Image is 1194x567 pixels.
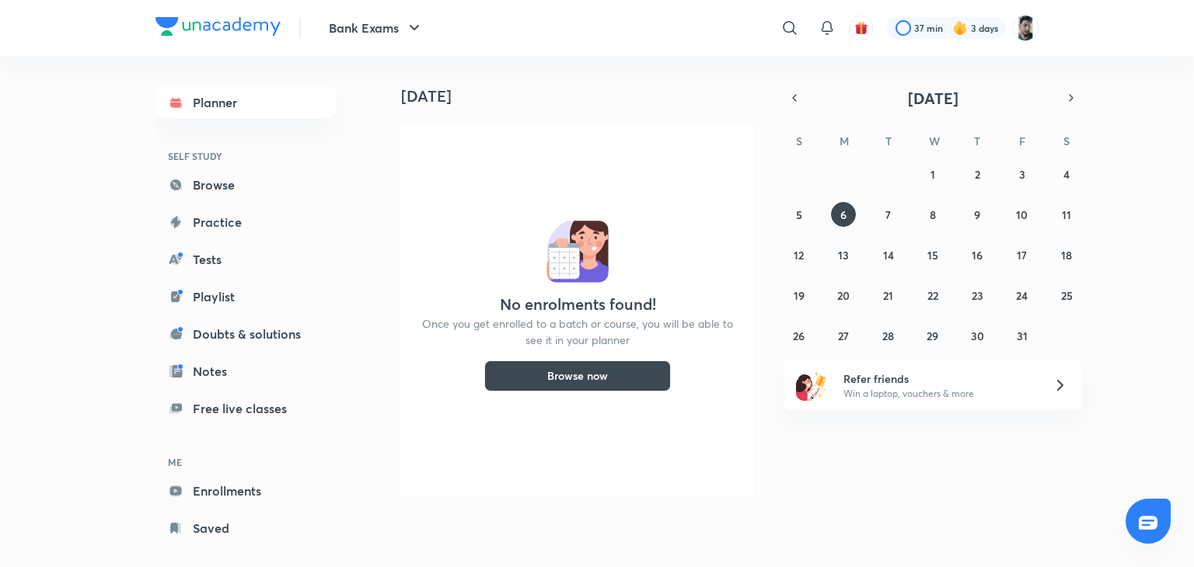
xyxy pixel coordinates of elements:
a: Free live classes [155,393,336,424]
button: October 17, 2025 [1010,242,1035,267]
abbr: October 28, 2025 [882,329,894,343]
button: avatar [849,16,874,40]
a: Enrollments [155,475,336,506]
abbr: Wednesday [929,134,940,148]
button: October 31, 2025 [1010,323,1035,348]
a: Playlist [155,281,336,312]
abbr: Saturday [1063,134,1070,148]
abbr: October 23, 2025 [972,288,983,303]
img: avatar [854,21,868,35]
h6: ME [155,449,336,475]
abbr: October 1, 2025 [930,167,935,182]
abbr: October 31, 2025 [1017,329,1028,343]
button: October 12, 2025 [787,242,812,267]
button: Bank Exams [319,12,433,43]
p: Win a laptop, vouchers & more [843,387,1035,401]
abbr: October 21, 2025 [883,288,893,303]
button: October 25, 2025 [1054,283,1079,308]
abbr: October 3, 2025 [1019,167,1025,182]
abbr: October 9, 2025 [974,207,980,222]
button: October 16, 2025 [965,242,990,267]
abbr: October 25, 2025 [1061,288,1073,303]
abbr: October 20, 2025 [837,288,850,303]
abbr: Sunday [796,134,802,148]
img: streak [952,20,968,36]
button: Browse now [484,360,671,391]
abbr: October 12, 2025 [794,248,804,263]
abbr: October 17, 2025 [1017,248,1027,263]
abbr: October 10, 2025 [1016,207,1028,222]
h4: No enrolments found! [500,295,656,314]
button: October 28, 2025 [876,323,901,348]
button: October 6, 2025 [831,202,856,227]
abbr: October 16, 2025 [972,248,983,263]
button: October 14, 2025 [876,242,901,267]
a: Notes [155,356,336,387]
button: [DATE] [805,87,1060,109]
button: October 10, 2025 [1010,202,1035,227]
abbr: October 29, 2025 [927,329,938,343]
button: October 11, 2025 [1054,202,1079,227]
a: Company Logo [155,17,281,40]
button: October 4, 2025 [1054,162,1079,186]
abbr: October 22, 2025 [927,288,938,303]
button: October 29, 2025 [920,323,945,348]
abbr: October 6, 2025 [840,207,847,222]
abbr: October 18, 2025 [1061,248,1072,263]
abbr: October 15, 2025 [927,248,938,263]
abbr: October 11, 2025 [1062,207,1071,222]
img: referral [796,370,827,401]
abbr: October 13, 2025 [838,248,849,263]
button: October 1, 2025 [920,162,945,186]
abbr: October 7, 2025 [885,207,891,222]
button: October 13, 2025 [831,242,856,267]
img: No events [546,221,609,283]
abbr: October 24, 2025 [1016,288,1028,303]
abbr: October 5, 2025 [796,207,802,222]
button: October 19, 2025 [787,283,812,308]
a: Doubts & solutions [155,318,336,350]
button: October 15, 2025 [920,242,945,267]
h4: [DATE] [401,87,766,106]
button: October 24, 2025 [1010,283,1035,308]
a: Tests [155,244,336,275]
abbr: October 4, 2025 [1063,167,1070,182]
abbr: October 2, 2025 [975,167,980,182]
abbr: October 19, 2025 [794,288,805,303]
abbr: Friday [1019,134,1025,148]
button: October 20, 2025 [831,283,856,308]
abbr: October 14, 2025 [883,248,894,263]
abbr: Tuesday [885,134,892,148]
abbr: October 27, 2025 [838,329,849,343]
a: Saved [155,513,336,544]
button: October 9, 2025 [965,202,990,227]
button: October 21, 2025 [876,283,901,308]
a: Practice [155,207,336,238]
button: October 18, 2025 [1054,242,1079,267]
button: October 8, 2025 [920,202,945,227]
button: October 2, 2025 [965,162,990,186]
button: October 5, 2025 [787,202,812,227]
button: October 26, 2025 [787,323,812,348]
h6: Refer friends [843,370,1035,387]
p: Once you get enrolled to a batch or course, you will be able to see it in your planner [420,315,735,348]
button: October 27, 2025 [831,323,856,348]
button: October 22, 2025 [920,283,945,308]
abbr: Thursday [974,134,980,148]
abbr: Monday [840,134,849,148]
a: Planner [155,87,336,118]
abbr: October 30, 2025 [971,329,984,343]
button: October 30, 2025 [965,323,990,348]
button: October 3, 2025 [1010,162,1035,186]
abbr: October 8, 2025 [930,207,936,222]
abbr: October 26, 2025 [793,329,805,343]
a: Browse [155,169,336,200]
img: Company Logo [155,17,281,36]
span: [DATE] [908,88,958,109]
img: Snehasish Das [1012,15,1039,41]
button: October 23, 2025 [965,283,990,308]
h6: SELF STUDY [155,143,336,169]
button: October 7, 2025 [876,202,901,227]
